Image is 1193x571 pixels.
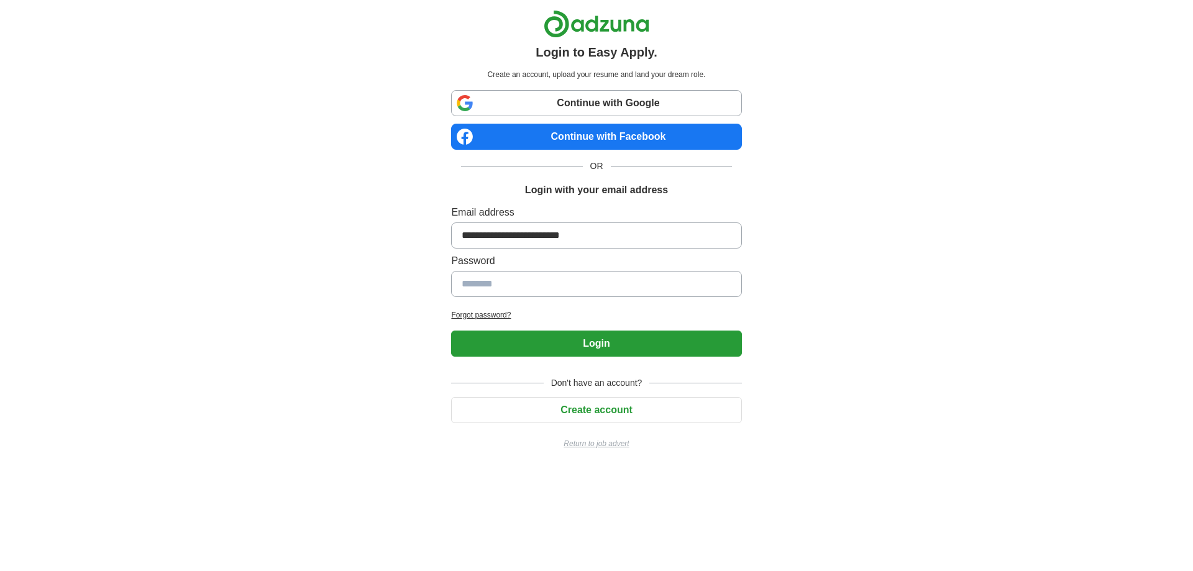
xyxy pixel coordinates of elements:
img: Adzuna logo [544,10,649,38]
h1: Login to Easy Apply. [536,43,657,62]
a: Forgot password? [451,309,741,321]
label: Password [451,254,741,268]
button: Login [451,331,741,357]
button: Create account [451,397,741,423]
label: Email address [451,205,741,220]
p: Create an account, upload your resume and land your dream role. [454,69,739,80]
span: Don't have an account? [544,377,650,390]
span: OR [583,160,611,173]
a: Continue with Facebook [451,124,741,150]
h1: Login with your email address [525,183,668,198]
a: Continue with Google [451,90,741,116]
a: Return to job advert [451,438,741,449]
a: Create account [451,404,741,415]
